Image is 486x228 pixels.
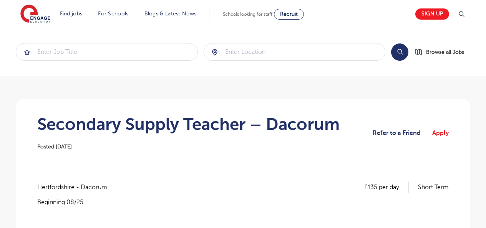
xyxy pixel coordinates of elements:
[37,115,340,134] h1: Secondary Supply Teacher – Dacorum
[98,11,128,17] a: For Schools
[391,43,408,61] button: Search
[144,11,197,17] a: Blogs & Latest News
[274,9,304,20] a: Recruit
[16,43,197,60] input: Submit
[432,128,449,138] a: Apply
[280,11,298,17] span: Recruit
[415,8,449,20] a: Sign up
[223,12,272,17] span: Schools looking for staff
[364,182,409,192] p: £135 per day
[60,11,83,17] a: Find jobs
[204,43,385,60] input: Submit
[20,5,50,24] img: Engage Education
[426,48,464,57] span: Browse all Jobs
[37,144,72,150] span: Posted [DATE]
[418,182,449,192] p: Short Term
[373,128,427,138] a: Refer to a Friend
[37,182,115,192] span: Hertfordshire - Dacorum
[37,198,115,206] p: Beginning 08/25
[415,48,470,57] a: Browse all Jobs
[16,43,198,61] div: Submit
[204,43,386,61] div: Submit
